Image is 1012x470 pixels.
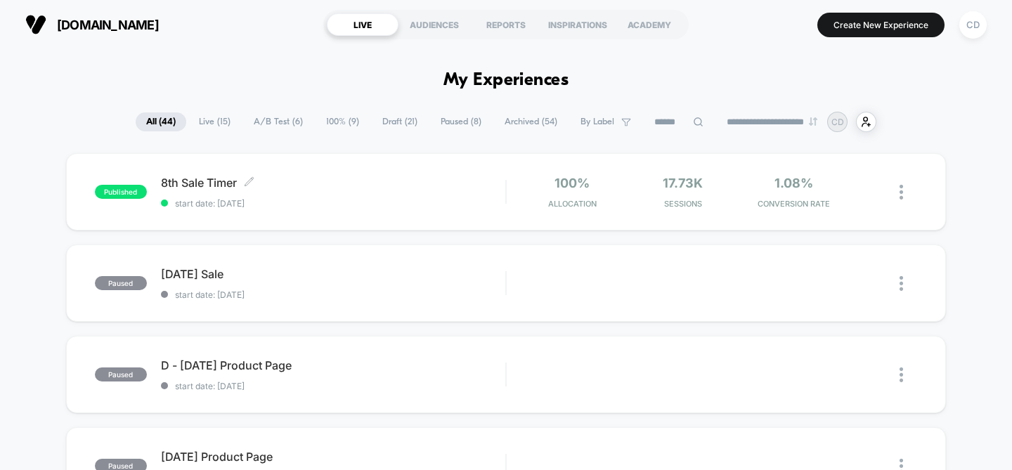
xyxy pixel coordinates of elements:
[900,185,903,200] img: close
[161,267,506,281] span: [DATE] Sale
[95,276,147,290] span: paused
[554,176,590,190] span: 100%
[161,381,506,391] span: start date: [DATE]
[372,112,428,131] span: Draft ( 21 )
[243,112,313,131] span: A/B Test ( 6 )
[580,117,614,127] span: By Label
[161,198,506,209] span: start date: [DATE]
[955,11,991,39] button: CD
[959,11,987,39] div: CD
[542,13,614,36] div: INSPIRATIONS
[742,199,845,209] span: CONVERSION RATE
[631,199,734,209] span: Sessions
[95,367,147,381] span: paused
[817,13,945,37] button: Create New Experience
[188,112,241,131] span: Live ( 15 )
[470,13,542,36] div: REPORTS
[809,117,817,126] img: end
[136,112,186,131] span: All ( 44 )
[430,112,492,131] span: Paused ( 8 )
[161,289,506,300] span: start date: [DATE]
[161,358,506,372] span: D - [DATE] Product Page
[161,176,506,190] span: 8th Sale Timer
[900,367,903,382] img: close
[327,13,398,36] div: LIVE
[316,112,370,131] span: 100% ( 9 )
[831,117,844,127] p: CD
[900,276,903,291] img: close
[614,13,685,36] div: ACADEMY
[494,112,568,131] span: Archived ( 54 )
[161,450,506,464] span: [DATE] Product Page
[25,14,46,35] img: Visually logo
[548,199,597,209] span: Allocation
[21,13,163,36] button: [DOMAIN_NAME]
[443,70,569,91] h1: My Experiences
[663,176,703,190] span: 17.73k
[398,13,470,36] div: AUDIENCES
[774,176,813,190] span: 1.08%
[95,185,147,199] span: published
[57,18,159,32] span: [DOMAIN_NAME]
